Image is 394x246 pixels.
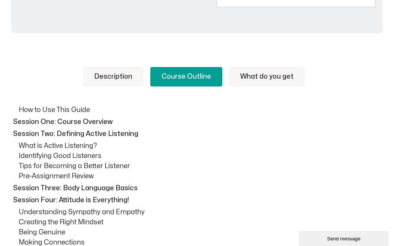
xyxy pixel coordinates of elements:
[19,171,387,181] p: Pre-Assignment Review
[13,117,385,127] p: Session One: Course Overview
[150,67,222,86] a: Course Outline
[19,105,387,115] p: How to Use This Guide
[19,141,387,151] p: What is Active Listening?
[19,217,387,227] p: Creating the Right Mindset
[19,151,387,161] p: Identifying Good Listeners
[83,67,144,86] a: Description
[19,227,387,237] p: Being Genuine
[19,207,387,217] p: Understanding Sympathy and Empathy
[299,230,390,246] iframe: chat widget
[13,195,385,205] p: Session Four: Attitude is Everything!
[229,67,305,86] a: What do you get
[19,161,387,171] p: Tips for Becoming a Better Listener
[13,183,385,193] p: Session Three: Body Language Basics
[13,129,385,139] p: Session Two: Defining Active Listening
